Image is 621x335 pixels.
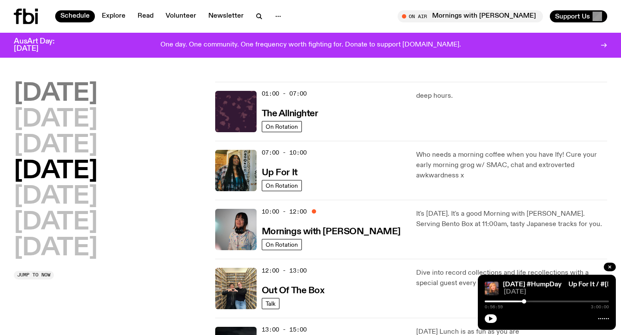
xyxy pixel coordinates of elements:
[262,108,318,118] a: The Allnighter
[555,12,590,20] span: Support Us
[467,281,561,288] a: Up For It / #[DATE] #HumpDay
[215,150,257,191] img: Ify - a Brown Skin girl with black braided twists, looking up to the side with her tongue stickin...
[14,236,97,261] button: [DATE]
[14,185,97,209] button: [DATE]
[132,10,159,22] a: Read
[485,305,503,309] span: 0:56:59
[262,208,307,216] span: 10:00 - 12:00
[262,226,401,236] a: Mornings with [PERSON_NAME]
[262,109,318,118] h3: The Allnighter
[215,268,257,309] img: Matt and Kate stand in the music library and make a heart shape with one hand each.
[262,149,307,157] span: 07:00 - 10:00
[203,10,249,22] a: Newsletter
[416,150,607,181] p: Who needs a morning coffee when you have Ify! Cure your early morning grog w/ SMAC, chat and extr...
[262,168,298,177] h3: Up For It
[398,10,543,22] button: On AirMornings with [PERSON_NAME]
[160,41,461,49] p: One day. One community. One frequency worth fighting for. Donate to support [DOMAIN_NAME].
[262,326,307,334] span: 13:00 - 15:00
[262,167,298,177] a: Up For It
[266,123,298,130] span: On Rotation
[266,241,298,248] span: On Rotation
[262,286,325,295] h3: Out Of The Box
[14,38,69,53] h3: AusArt Day: [DATE]
[591,305,609,309] span: 3:00:00
[215,209,257,250] img: Kana Frazer is smiling at the camera with her head tilted slightly to her left. She wears big bla...
[504,289,609,295] span: [DATE]
[14,271,54,279] button: Jump to now
[262,180,302,191] a: On Rotation
[262,227,401,236] h3: Mornings with [PERSON_NAME]
[14,211,97,235] button: [DATE]
[416,91,607,101] p: deep hours.
[266,300,276,307] span: Talk
[160,10,201,22] a: Volunteer
[14,82,97,106] button: [DATE]
[416,209,607,230] p: It's [DATE]. It's a good Morning with [PERSON_NAME]. Serving Bento Box at 11:00am, tasty Japanese...
[14,133,97,158] button: [DATE]
[14,159,97,183] button: [DATE]
[550,10,607,22] button: Support Us
[262,239,302,250] a: On Rotation
[17,273,50,277] span: Jump to now
[55,10,95,22] a: Schedule
[14,108,97,132] button: [DATE]
[262,90,307,98] span: 01:00 - 07:00
[262,285,325,295] a: Out Of The Box
[416,268,607,288] p: Dive into record collections and life recollections with a special guest every week
[97,10,131,22] a: Explore
[262,267,307,275] span: 12:00 - 13:00
[262,121,302,132] a: On Rotation
[266,182,298,189] span: On Rotation
[262,298,279,309] a: Talk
